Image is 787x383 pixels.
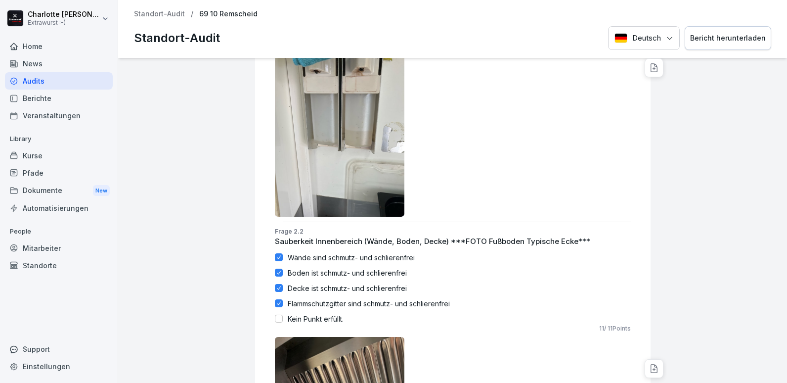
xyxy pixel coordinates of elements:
[5,182,113,200] div: Dokumente
[5,72,113,90] a: Audits
[5,131,113,147] p: Library
[288,252,415,263] p: Wände sind schmutz- und schlierenfrei
[28,10,100,19] p: Charlotte [PERSON_NAME]
[288,283,407,293] p: Decke ist schmutz- und schlierenfrei
[5,224,113,239] p: People
[5,38,113,55] a: Home
[5,358,113,375] a: Einstellungen
[134,29,220,47] p: Standort-Audit
[5,164,113,182] a: Pfade
[275,44,405,217] img: dtglthp8brws2wkz00a6v6nz.png
[614,33,627,43] img: Deutsch
[690,33,766,44] div: Bericht herunterladen
[199,10,258,18] p: 69 10 Remscheid
[5,55,113,72] a: News
[5,90,113,107] a: Berichte
[632,33,661,44] p: Deutsch
[275,227,631,236] p: Frage 2.2
[275,236,631,247] p: Sauberkeit Innenbereich (Wände, Boden, Decke) ***FOTO Fußboden Typische Ecke***
[608,26,680,50] button: Language
[5,182,113,200] a: DokumenteNew
[191,10,193,18] p: /
[28,19,100,26] p: Extrawurst :-)
[5,239,113,257] a: Mitarbeiter
[599,324,631,333] p: 11 / 11 Points
[685,26,771,50] button: Bericht herunterladen
[5,107,113,124] a: Veranstaltungen
[134,10,185,18] a: Standort-Audit
[5,147,113,164] a: Kurse
[288,298,450,309] p: Flammschutzgitter sind schmutz- und schlierenfrei
[288,268,407,278] p: Boden ist schmutz- und schlierenfrei
[93,185,110,196] div: New
[5,257,113,274] a: Standorte
[5,340,113,358] div: Support
[288,314,344,324] p: Kein Punkt erfüllt.
[5,199,113,217] a: Automatisierungen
